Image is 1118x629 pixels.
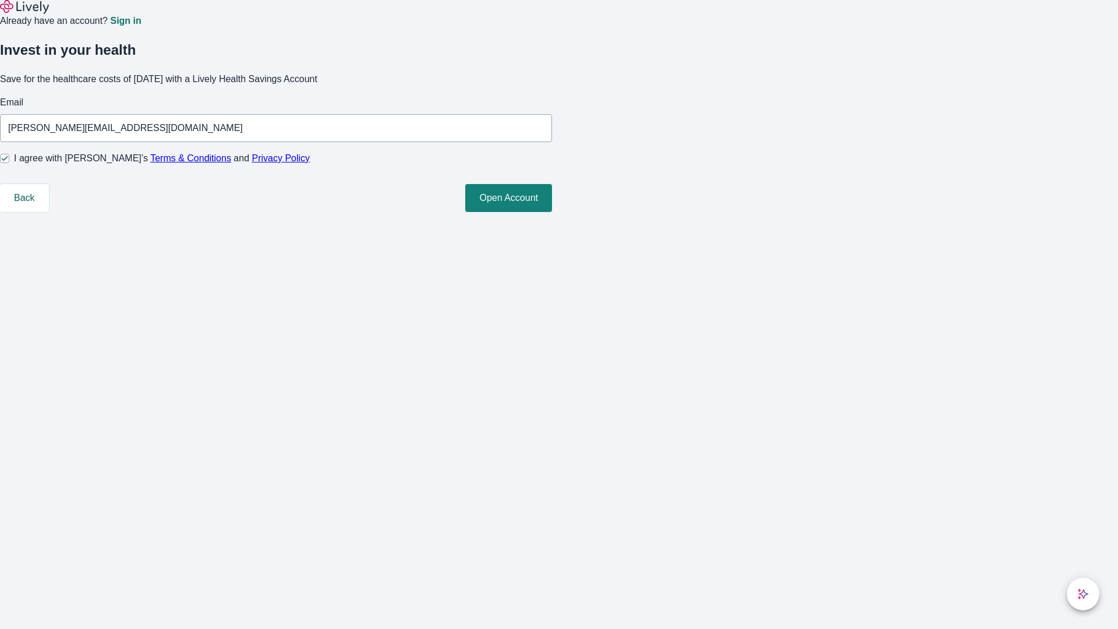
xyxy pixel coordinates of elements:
a: Sign in [110,16,141,26]
span: I agree with [PERSON_NAME]’s and [14,151,310,165]
button: chat [1067,578,1099,610]
a: Privacy Policy [252,153,310,163]
button: Open Account [465,184,552,212]
svg: Lively AI Assistant [1077,588,1089,600]
a: Terms & Conditions [150,153,231,163]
